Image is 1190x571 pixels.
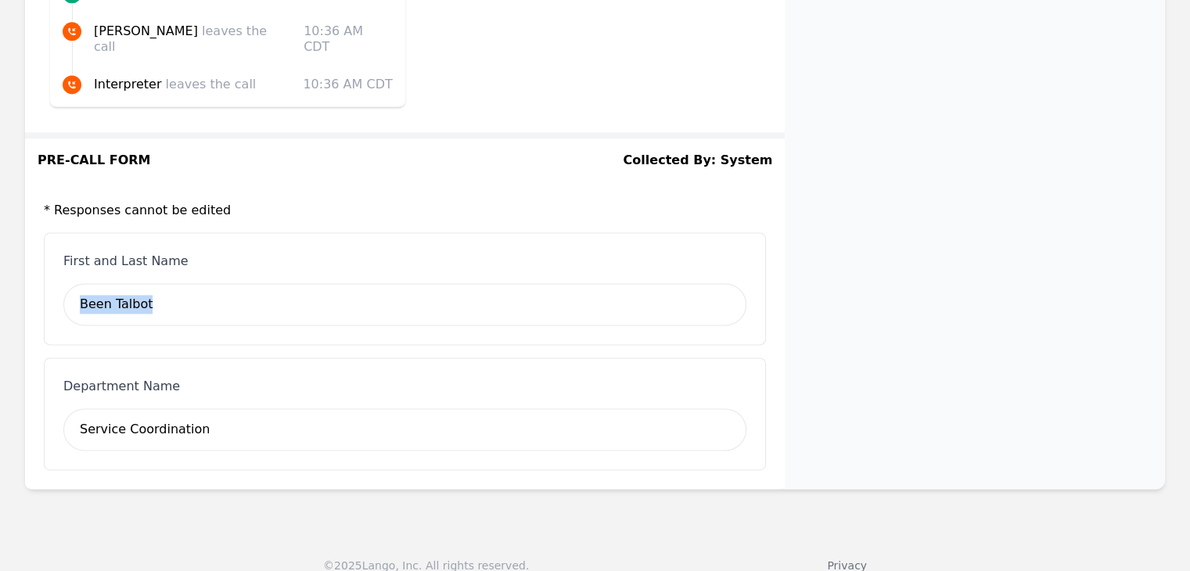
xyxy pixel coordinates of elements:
[44,201,766,220] h3: * Responses cannot be edited
[63,377,180,396] div: Department Name
[94,23,198,38] span: [PERSON_NAME]
[94,77,161,92] span: Interpreter
[38,151,150,170] h3: Pre-Call Form
[94,75,290,94] p: leaves the call
[304,22,393,56] time: 10:36 AM CDT
[63,252,189,271] div: First and Last Name
[63,283,746,325] div: Been Talbot
[624,151,773,170] h3: Collected By: System
[94,22,291,56] p: leaves the call
[303,75,392,94] time: 10:36 AM CDT
[63,408,746,451] div: Service Coordination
